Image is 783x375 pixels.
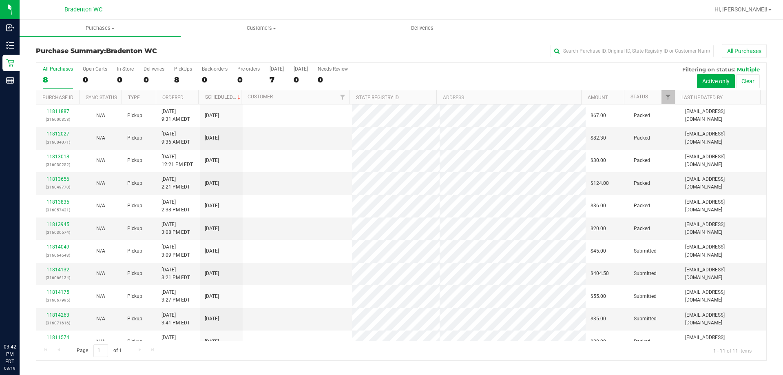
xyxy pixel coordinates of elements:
[356,95,399,100] a: State Registry ID
[294,75,308,84] div: 0
[551,45,714,57] input: Search Purchase ID, Original ID, State Registry ID or Customer Name...
[205,180,219,187] span: [DATE]
[127,134,142,142] span: Pickup
[736,74,760,88] button: Clear
[96,135,105,141] span: Not Applicable
[96,180,105,187] button: N/A
[591,180,609,187] span: $124.00
[96,270,105,277] button: N/A
[41,319,74,327] p: (316071616)
[681,95,723,100] a: Last Updated By
[174,75,192,84] div: 8
[93,344,108,357] input: 1
[205,134,219,142] span: [DATE]
[127,225,142,233] span: Pickup
[591,338,606,346] span: $88.00
[42,95,73,100] a: Purchase ID
[685,198,761,214] span: [EMAIL_ADDRESS][DOMAIN_NAME]
[41,138,74,146] p: (316004071)
[714,6,768,13] span: Hi, [PERSON_NAME]!
[634,202,650,210] span: Packed
[685,311,761,327] span: [EMAIL_ADDRESS][DOMAIN_NAME]
[43,66,73,72] div: All Purchases
[591,293,606,300] span: $55.00
[737,66,760,73] span: Multiple
[591,157,606,164] span: $30.00
[161,266,190,282] span: [DATE] 3:21 PM EDT
[128,95,140,100] a: Type
[127,270,142,277] span: Pickup
[161,221,190,236] span: [DATE] 3:08 PM EDT
[96,113,105,118] span: Not Applicable
[46,312,69,318] a: 11814263
[46,176,69,182] a: 11813656
[41,161,74,169] p: (316030252)
[8,310,33,334] iframe: Resource center
[591,202,606,210] span: $36.00
[96,339,105,344] span: Not Applicable
[127,338,142,346] span: Pickup
[205,202,219,210] span: [DATE]
[96,180,105,186] span: Not Applicable
[634,315,657,323] span: Submitted
[685,288,761,304] span: [EMAIL_ADDRESS][DOMAIN_NAME]
[697,74,735,88] button: Active only
[96,112,105,120] button: N/A
[96,158,105,163] span: Not Applicable
[127,293,142,300] span: Pickup
[591,225,606,233] span: $20.00
[96,338,105,346] button: N/A
[342,20,503,37] a: Deliveries
[630,94,648,100] a: Status
[661,90,675,104] a: Filter
[161,175,190,191] span: [DATE] 2:21 PM EDT
[41,251,74,259] p: (316064543)
[96,271,105,276] span: Not Applicable
[181,24,341,32] span: Customers
[144,75,164,84] div: 0
[237,66,260,72] div: Pre-orders
[685,130,761,146] span: [EMAIL_ADDRESS][DOMAIN_NAME]
[41,206,74,214] p: (316057431)
[117,75,134,84] div: 0
[20,20,181,37] a: Purchases
[685,266,761,282] span: [EMAIL_ADDRESS][DOMAIN_NAME]
[294,66,308,72] div: [DATE]
[634,157,650,164] span: Packed
[181,20,342,37] a: Customers
[86,95,117,100] a: Sync Status
[46,244,69,250] a: 11814049
[161,198,190,214] span: [DATE] 2:38 PM EDT
[46,335,69,340] a: 11811574
[161,108,190,123] span: [DATE] 9:31 AM EDT
[591,315,606,323] span: $35.00
[96,157,105,164] button: N/A
[161,334,190,349] span: [DATE] 8:59 AM EDT
[161,288,190,304] span: [DATE] 3:27 PM EDT
[205,157,219,164] span: [DATE]
[634,225,650,233] span: Packed
[270,66,284,72] div: [DATE]
[237,75,260,84] div: 0
[591,134,606,142] span: $82.30
[591,112,606,120] span: $67.00
[144,66,164,72] div: Deliveries
[205,293,219,300] span: [DATE]
[270,75,284,84] div: 7
[722,44,767,58] button: All Purchases
[46,199,69,205] a: 11813835
[41,115,74,123] p: (316000358)
[685,334,761,349] span: [EMAIL_ADDRESS][DOMAIN_NAME]
[96,226,105,231] span: Not Applicable
[591,270,609,277] span: $404.50
[83,75,107,84] div: 0
[96,316,105,322] span: Not Applicable
[41,183,74,191] p: (316049770)
[161,153,193,169] span: [DATE] 12:21 PM EDT
[41,296,74,304] p: (316067995)
[318,75,348,84] div: 0
[202,66,228,72] div: Back-orders
[6,59,14,67] inline-svg: Retail
[634,293,657,300] span: Submitted
[634,338,650,346] span: Packed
